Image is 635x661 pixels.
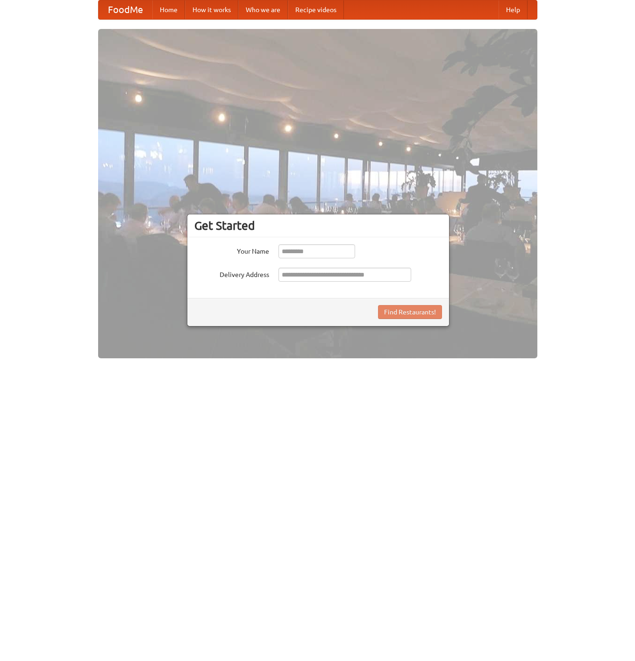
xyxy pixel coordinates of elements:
[152,0,185,19] a: Home
[194,244,269,256] label: Your Name
[99,0,152,19] a: FoodMe
[194,268,269,279] label: Delivery Address
[499,0,528,19] a: Help
[378,305,442,319] button: Find Restaurants!
[288,0,344,19] a: Recipe videos
[238,0,288,19] a: Who we are
[185,0,238,19] a: How it works
[194,219,442,233] h3: Get Started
